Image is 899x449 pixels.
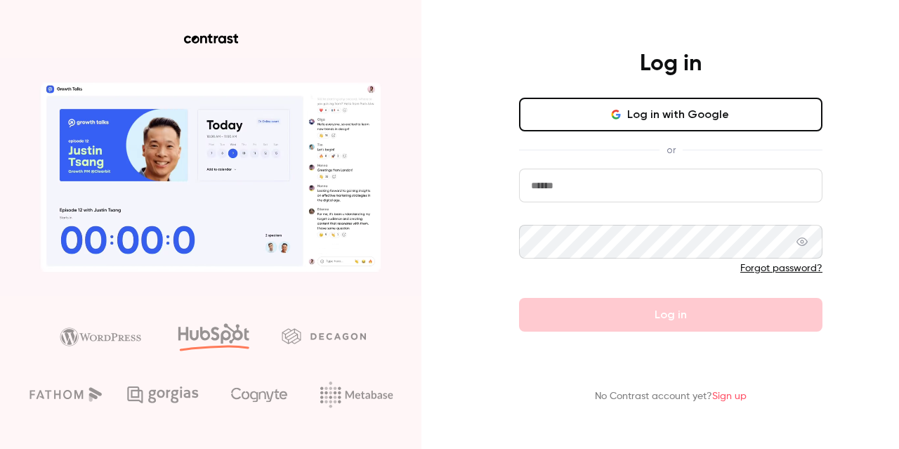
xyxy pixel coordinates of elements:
span: or [660,143,683,157]
img: decagon [282,328,366,344]
a: Sign up [712,391,747,401]
p: No Contrast account yet? [595,389,747,404]
a: Forgot password? [740,263,822,273]
h4: Log in [640,50,702,78]
button: Log in with Google [519,98,822,131]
